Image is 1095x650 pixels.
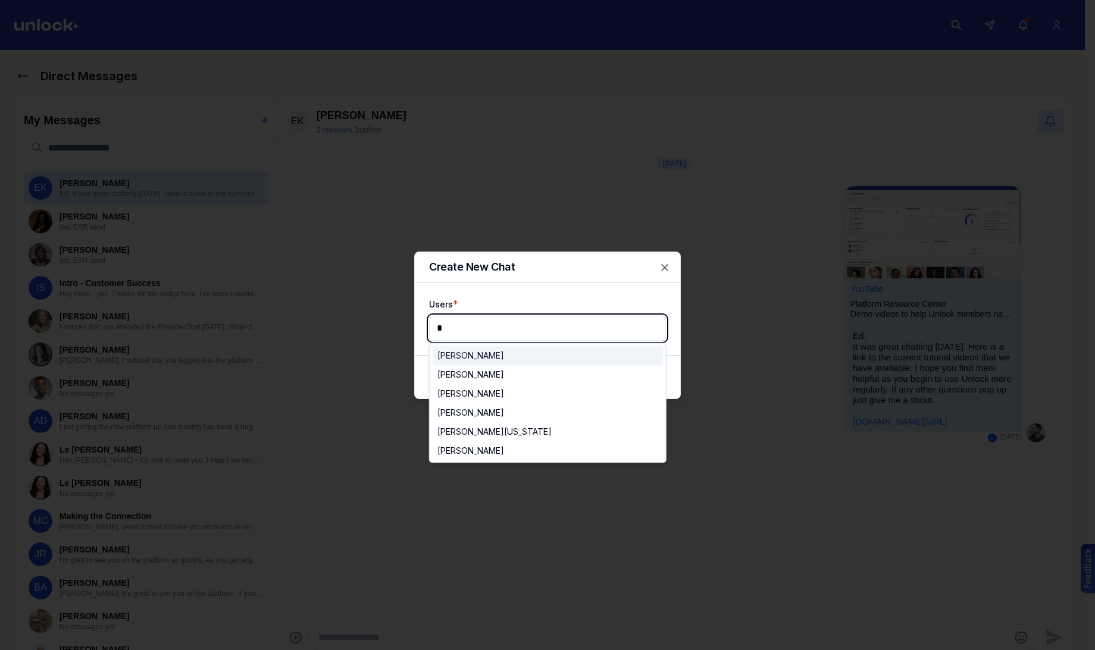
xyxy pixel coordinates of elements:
div: Suggestions [430,343,666,501]
div: [PERSON_NAME] [437,369,504,381]
div: [PERSON_NAME][US_STATE] [437,426,552,438]
div: [PERSON_NAME] [437,407,504,419]
div: [PERSON_NAME] [437,388,504,400]
div: [PERSON_NAME] [437,445,504,457]
div: [PERSON_NAME] [437,350,504,362]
